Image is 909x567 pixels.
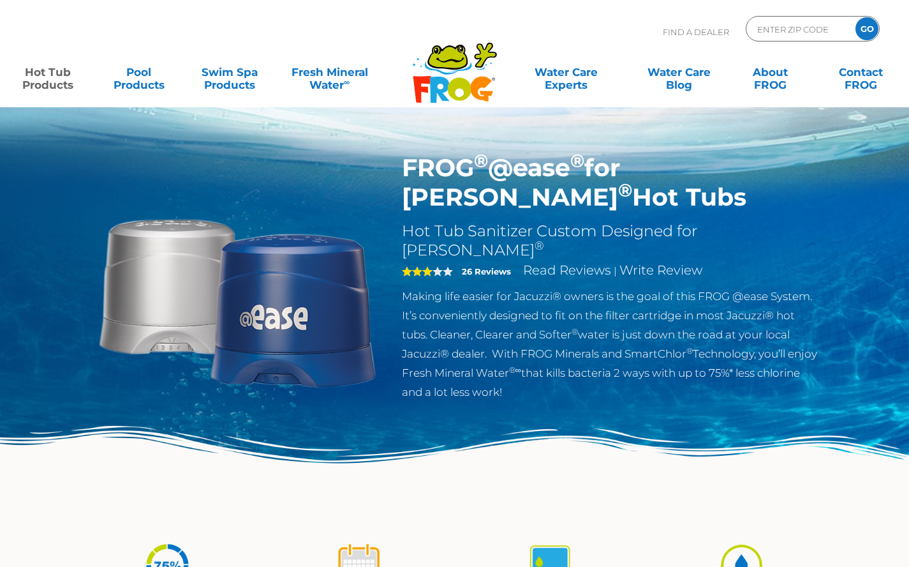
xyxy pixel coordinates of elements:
sup: ® [474,149,488,172]
a: PoolProducts [103,59,174,85]
a: Water CareExperts [509,59,624,85]
sup: ®∞ [509,365,521,375]
span: | [614,265,617,277]
sup: ® [570,149,584,172]
a: Fresh MineralWater∞ [285,59,374,85]
sup: ® [686,346,693,356]
img: Sundance-cartridges-2.png [91,153,383,446]
sup: ∞ [344,77,350,87]
p: Making life easier for Jacuzzi® owners is the goal of this FROG @ease System. It’s conveniently d... [402,287,818,402]
h1: FROG @ease for [PERSON_NAME] Hot Tubs [402,153,818,212]
strong: 26 Reviews [462,266,511,276]
sup: ® [618,179,632,201]
a: Water CareBlog [644,59,714,85]
span: 3 [402,266,432,276]
a: Read Reviews [523,262,611,278]
p: Find A Dealer [663,16,729,48]
a: Hot TubProducts [13,59,84,85]
a: ContactFROG [825,59,896,85]
input: GO [855,17,878,40]
img: Frog Products Logo [406,26,504,103]
a: Swim SpaProducts [195,59,265,85]
a: AboutFROG [735,59,806,85]
a: Write Review [619,262,702,278]
sup: ® [535,239,544,253]
sup: ® [572,327,578,336]
h2: Hot Tub Sanitizer Custom Designed for [PERSON_NAME] [402,222,818,260]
